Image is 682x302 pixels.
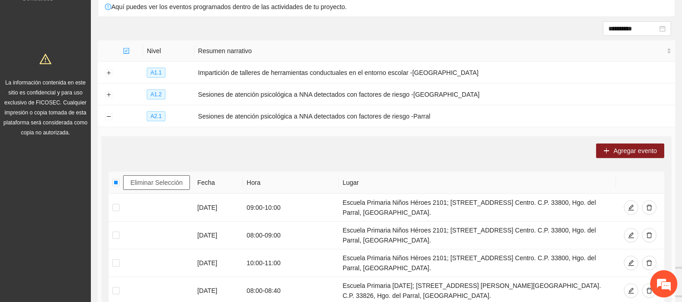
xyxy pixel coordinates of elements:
[147,89,165,99] span: A1.2
[642,256,657,270] button: delete
[646,204,652,212] span: delete
[53,99,125,191] span: Estamos en línea.
[628,232,634,239] span: edit
[339,222,616,249] td: Escuela Primaria Niños Héroes 2101; [STREET_ADDRESS] Centro. C.P. 33800, Hgo. del Parral, [GEOGRA...
[624,228,638,243] button: edit
[596,144,664,158] button: plusAgregar evento
[47,46,153,58] div: Chatee con nosotros ahora
[243,249,339,277] td: 10:00 - 11:00
[243,222,339,249] td: 08:00 - 09:00
[5,203,173,235] textarea: Escriba su mensaje y pulse “Intro”
[339,172,616,194] th: Lugar
[646,260,652,267] span: delete
[624,256,638,270] button: edit
[339,249,616,277] td: Escuela Primaria Niños Héroes 2101; [STREET_ADDRESS] Centro. C.P. 33800, Hgo. del Parral, [GEOGRA...
[194,40,675,62] th: Resumen narrativo
[628,287,634,295] span: edit
[147,111,165,121] span: A2.1
[243,194,339,222] td: 09:00 - 10:00
[194,84,675,105] td: Sesiones de atención psicológica a NNA detectados con factores de riesgo -[GEOGRAPHIC_DATA]
[147,68,165,78] span: A1.1
[624,283,638,298] button: edit
[143,40,194,62] th: Nivel
[243,172,339,194] th: Hora
[646,287,652,295] span: delete
[194,194,243,222] td: [DATE]
[642,200,657,215] button: delete
[628,260,634,267] span: edit
[624,200,638,215] button: edit
[194,222,243,249] td: [DATE]
[130,178,183,188] span: Eliminar Selección
[123,175,190,190] button: Eliminar Selección
[339,194,616,222] td: Escuela Primaria Niños Héroes 2101; [STREET_ADDRESS] Centro. C.P. 33800, Hgo. del Parral, [GEOGRA...
[198,46,665,56] span: Resumen narrativo
[149,5,171,26] div: Minimizar ventana de chat en vivo
[123,48,129,54] span: check-square
[642,283,657,298] button: delete
[613,146,657,156] span: Agregar evento
[628,204,634,212] span: edit
[194,249,243,277] td: [DATE]
[642,228,657,243] button: delete
[105,69,112,77] button: Expand row
[194,172,243,194] th: Fecha
[105,113,112,120] button: Collapse row
[194,105,675,127] td: Sesiones de atención psicológica a NNA detectados con factores de riesgo -Parral
[105,4,111,10] span: exclamation-circle
[4,79,88,136] span: La información contenida en este sitio es confidencial y para uso exclusivo de FICOSEC. Cualquier...
[105,91,112,99] button: Expand row
[646,232,652,239] span: delete
[603,148,610,155] span: plus
[40,53,51,65] span: warning
[194,62,675,84] td: Impartición de talleres de herramientas conductuales en el entorno escolar -[GEOGRAPHIC_DATA]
